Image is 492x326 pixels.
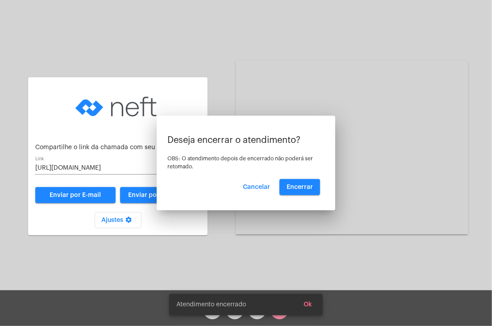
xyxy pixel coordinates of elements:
span: Encerrar [287,184,313,190]
span: Enviar por WhatsApp [129,192,192,198]
span: Ok [304,301,312,308]
img: logo-neft-novo-2.png [73,84,163,129]
p: Compartilhe o link da chamada com seu cliente: [35,144,200,151]
p: Deseja encerrar o atendimento? [167,135,325,145]
span: Ajustes [102,217,134,223]
button: Encerrar [279,179,320,195]
span: OBS: O atendimento depois de encerrado não poderá ser retomado. [167,156,313,169]
span: Atendimento encerrado [176,300,246,309]
mat-icon: settings [124,216,134,227]
span: Enviar por E-mail [50,192,101,198]
span: Cancelar [243,184,270,190]
button: Cancelar [236,179,277,195]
